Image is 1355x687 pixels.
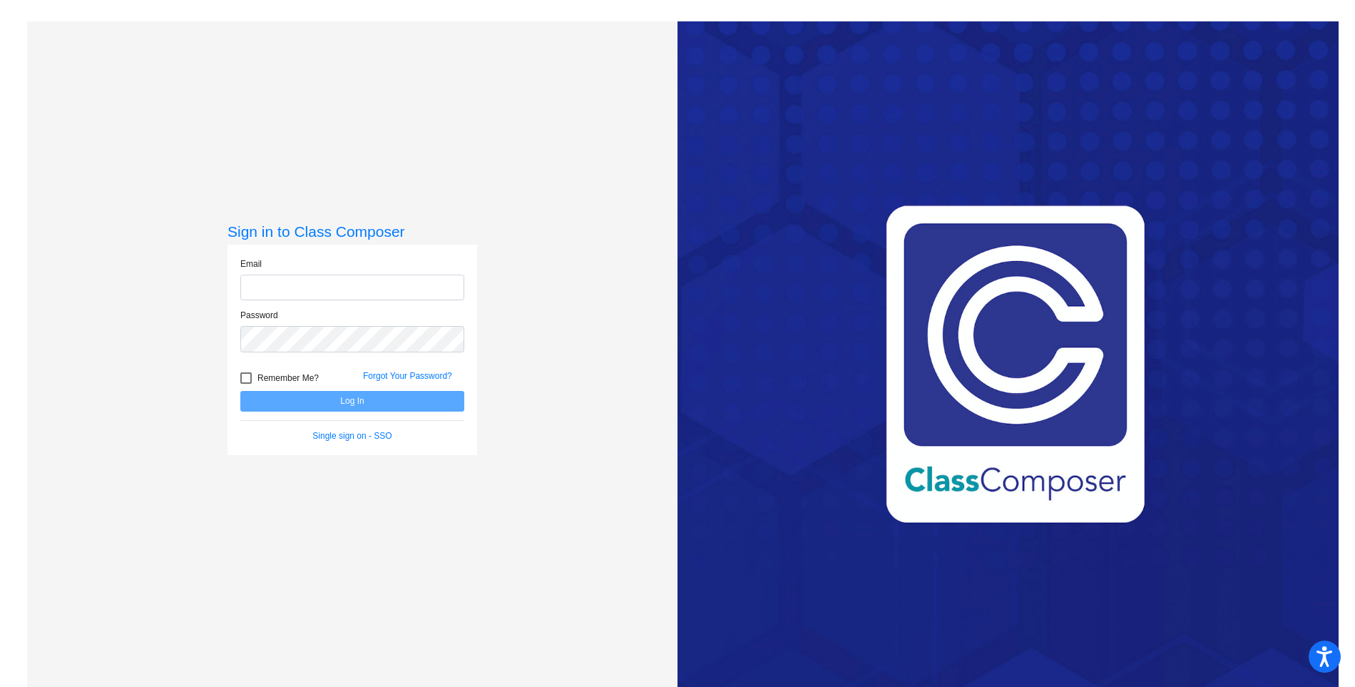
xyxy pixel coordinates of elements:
[312,431,392,441] a: Single sign on - SSO
[257,370,319,387] span: Remember Me?
[363,371,452,381] a: Forgot Your Password?
[227,223,477,240] h3: Sign in to Class Composer
[240,258,262,270] label: Email
[240,309,278,322] label: Password
[240,391,464,412] button: Log In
